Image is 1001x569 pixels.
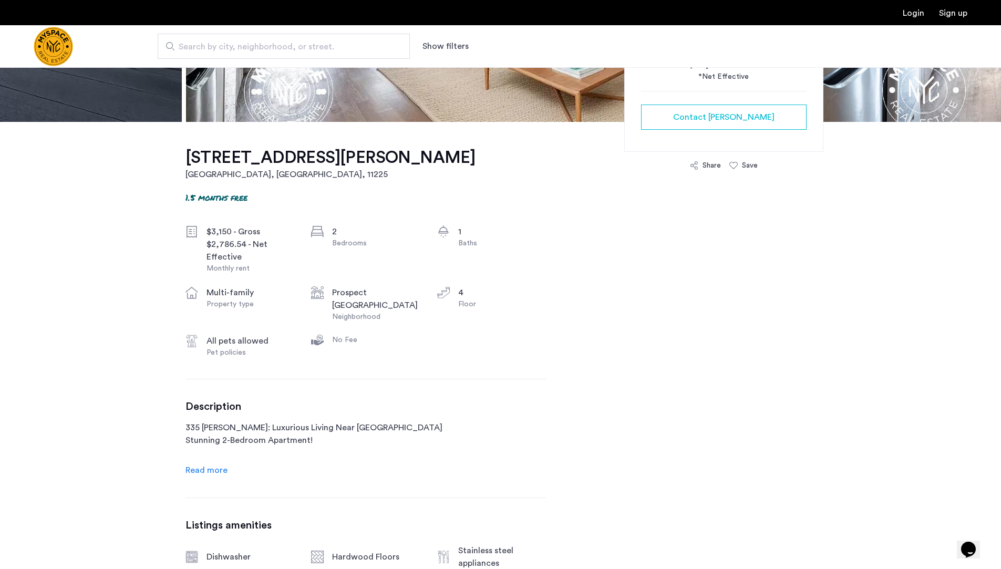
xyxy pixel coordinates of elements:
[34,27,73,66] img: logo
[185,168,476,181] h2: [GEOGRAPHIC_DATA], [GEOGRAPHIC_DATA] , 11225
[641,71,807,82] div: *Net Effective
[939,9,967,17] a: Registration
[458,238,546,249] div: Baths
[742,160,758,171] div: Save
[332,335,420,345] div: No Fee
[957,527,990,558] iframe: chat widget
[207,551,295,563] div: Dishwasher
[207,238,295,263] div: $2,786.54 - Net Effective
[207,286,295,299] div: multi-family
[332,286,420,312] div: Prospect [GEOGRAPHIC_DATA]
[903,9,924,17] a: Login
[332,225,420,238] div: 2
[185,421,546,459] p: 335 [PERSON_NAME]: Luxurious Living Near [GEOGRAPHIC_DATA] Stunning 2-Bedroom Apartment! Apartmen...
[185,464,228,477] a: Read info
[207,347,295,358] div: Pet policies
[673,111,775,123] span: Contact [PERSON_NAME]
[179,40,380,53] span: Search by city, neighborhood, or street.
[332,238,420,249] div: Bedrooms
[458,299,546,309] div: Floor
[207,263,295,274] div: Monthly rent
[185,400,546,413] h3: Description
[703,160,721,171] div: Share
[332,551,420,563] div: Hardwood Floors
[158,34,410,59] input: Apartment Search
[207,299,295,309] div: Property type
[185,147,476,168] h1: [STREET_ADDRESS][PERSON_NAME]
[185,519,546,532] h3: Listings amenities
[207,335,295,347] div: All pets allowed
[185,191,247,203] p: 1.5 months free
[185,466,228,474] span: Read more
[458,225,546,238] div: 1
[185,147,476,181] a: [STREET_ADDRESS][PERSON_NAME][GEOGRAPHIC_DATA], [GEOGRAPHIC_DATA], 11225
[34,27,73,66] a: Cazamio Logo
[422,40,469,53] button: Show or hide filters
[641,105,807,130] button: button
[332,312,420,322] div: Neighborhood
[458,286,546,299] div: 4
[207,225,295,238] div: $3,150 - Gross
